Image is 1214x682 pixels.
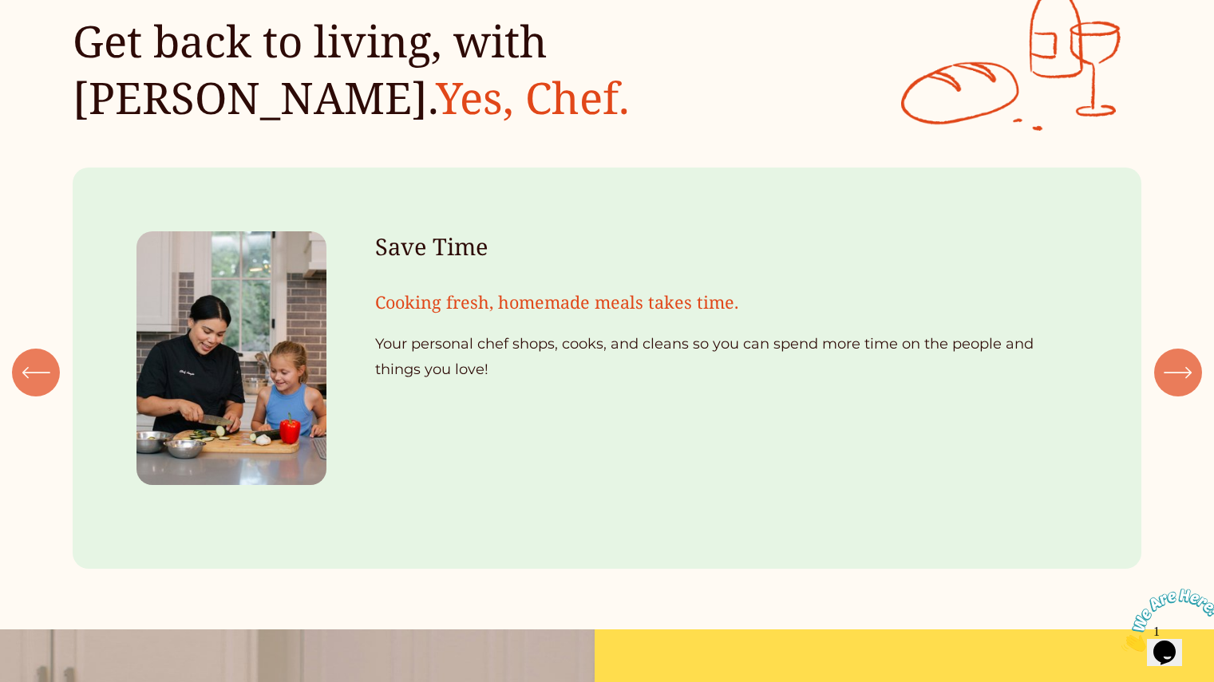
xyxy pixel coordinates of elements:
[12,349,60,396] button: Previous
[1154,349,1202,396] button: Next
[6,6,105,69] img: Chat attention grabber
[6,6,13,20] span: 1
[436,68,630,127] span: Yes, Chef.
[73,13,647,124] h2: Get back to living, with [PERSON_NAME].
[1115,582,1214,658] iframe: chat widget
